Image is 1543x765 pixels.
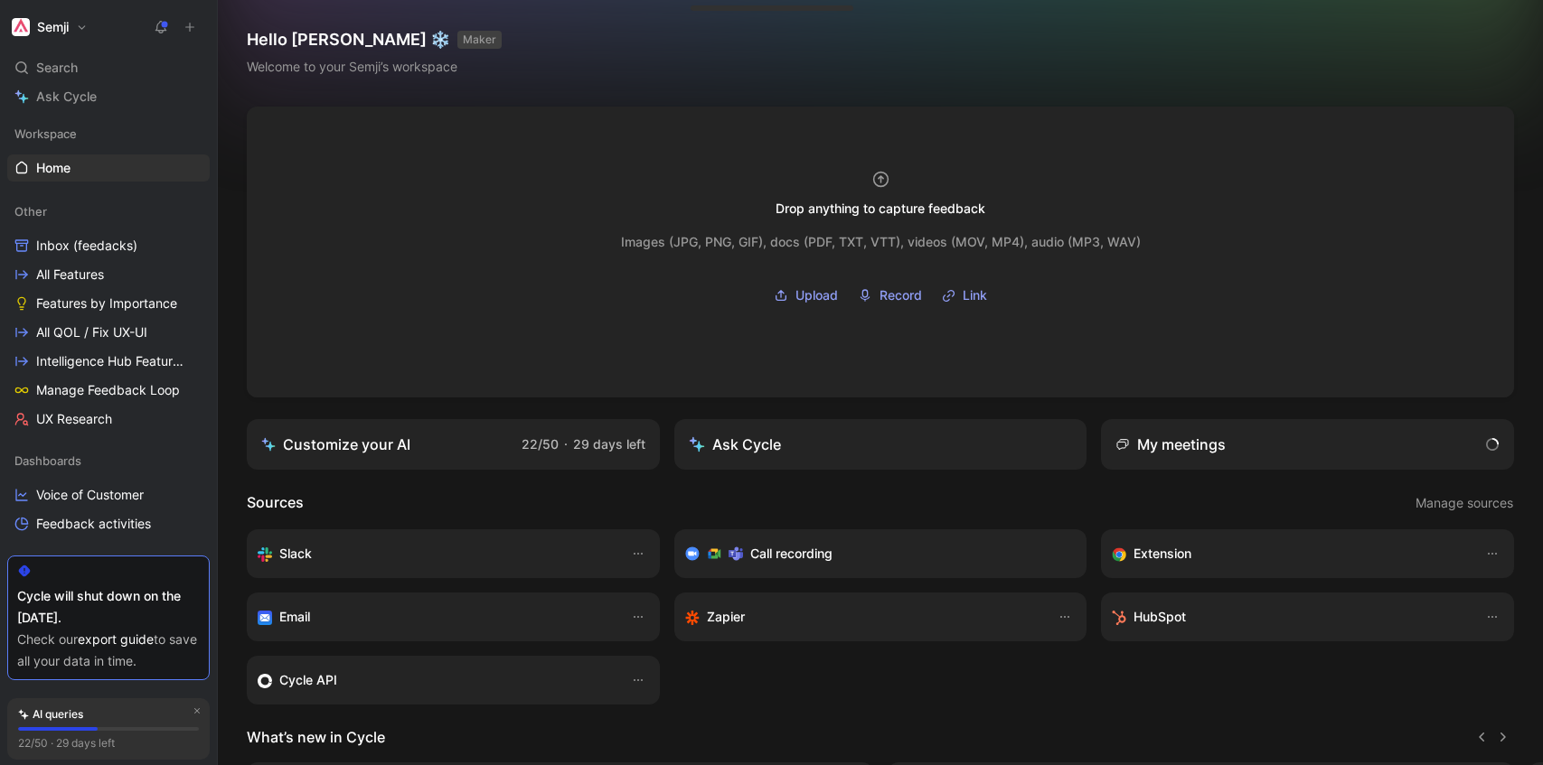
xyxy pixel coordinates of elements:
[247,726,385,748] h2: What’s new in Cycle
[12,18,30,36] img: Semji
[17,629,200,672] div: Check our to save all your data in time.
[767,282,844,309] button: Upload
[880,285,922,306] span: Record
[36,266,104,284] span: All Features
[7,120,210,147] div: Workspace
[36,57,78,79] span: Search
[1415,491,1514,515] button: Manage sources
[14,202,47,220] span: Other
[7,348,210,375] a: Intelligence Hub Features
[7,406,210,433] a: UX Research
[258,543,613,564] div: Sync your customers, send feedback and get updates in Slack
[564,436,568,452] span: ·
[7,319,210,346] a: All QOL / Fix UX-UI
[14,125,77,143] span: Workspace
[707,606,745,628] h3: Zapier
[36,381,180,399] span: Manage Feedback Loop
[36,410,112,428] span: UX Research
[795,285,838,306] span: Upload
[1416,492,1513,514] span: Manage sources
[851,282,928,309] button: Record
[776,198,985,219] div: Drop anything to capture feedback
[36,515,151,533] span: Feedback activities
[7,83,210,110] a: Ask Cycle
[963,285,987,306] span: Link
[36,237,137,255] span: Inbox (feedacks)
[36,486,144,504] span: Voice of Customer
[7,154,210,182] a: Home
[7,198,210,225] div: Other
[674,419,1087,470] button: Ask Cycle
[78,631,154,647] a: export guide
[685,606,1040,628] div: Capture feedback from thousands of sources with Zapier (survey results, recordings, sheets, etc).
[17,585,200,629] div: Cycle will shut down on the [DATE].
[36,352,184,370] span: Intelligence Hub Features
[7,447,210,537] div: DashboardsVoice of CustomerFeedback activities
[689,434,781,455] div: Ask Cycle
[14,452,81,470] span: Dashboards
[18,705,83,723] div: AI queries
[685,543,1062,564] div: Record & transcribe meetings from Zoom, Meet & Teams.
[573,436,645,452] span: 29 days left
[36,86,97,107] span: Ask Cycle
[279,669,337,691] h3: Cycle API
[7,377,210,404] a: Manage Feedback Loop
[621,231,1141,253] div: Images (JPG, PNG, GIF), docs (PDF, TXT, VTT), videos (MOV, MP4), audio (MP3, WAV)
[37,19,69,35] h1: Semji
[7,290,210,317] a: Features by Importance
[7,481,210,508] a: Voice of Customer
[522,436,559,452] span: 22/50
[1115,434,1226,455] div: My meetings
[7,198,210,433] div: OtherInbox (feedacks)All FeaturesFeatures by ImportanceAll QOL / Fix UX-UIIntelligence Hub Featur...
[247,56,502,78] div: Welcome to your Semji’s workspace
[247,29,502,51] h1: Hello [PERSON_NAME] ❄️
[279,606,310,628] h3: Email
[258,669,613,691] div: Sync customers & send feedback from custom sources. Get inspired by our favorite use case
[1134,606,1186,628] h3: HubSpot
[18,734,115,752] div: 22/50 · 29 days left
[1112,543,1467,564] div: Capture feedback from anywhere on the web
[36,159,71,177] span: Home
[7,447,210,474] div: Dashboards
[7,14,92,40] button: SemjiSemji
[7,261,210,288] a: All Features
[279,543,312,564] h3: Slack
[7,232,210,259] a: Inbox (feedacks)
[258,606,613,628] div: Forward emails to your feedback inbox
[936,282,993,309] button: Link
[36,294,177,313] span: Features by Importance
[457,31,502,49] button: MAKER
[7,54,210,81] div: Search
[1134,543,1191,564] h3: Extension
[7,510,210,537] a: Feedback activities
[261,434,410,455] div: Customize your AI
[36,323,147,341] span: All QOL / Fix UX-UI
[750,543,833,564] h3: Call recording
[247,491,304,515] h2: Sources
[247,419,660,470] a: Customize your AI22/50·29 days left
